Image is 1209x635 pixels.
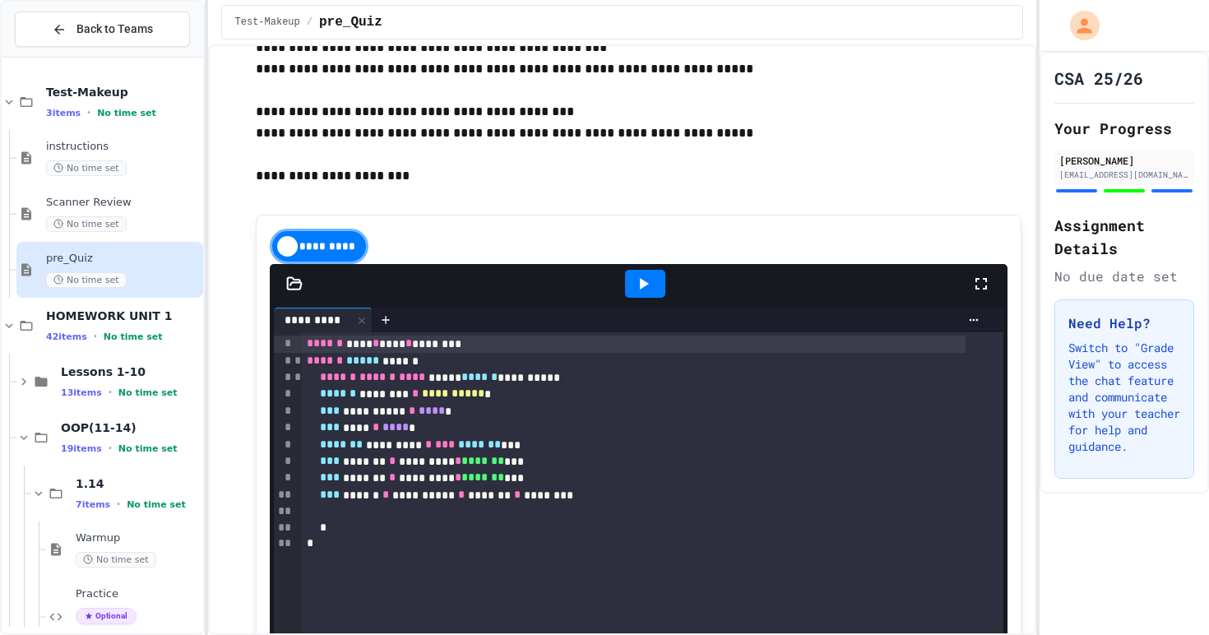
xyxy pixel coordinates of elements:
[307,16,313,29] span: /
[46,85,200,100] span: Test-Makeup
[1054,267,1194,286] div: No due date set
[76,531,200,545] span: Warmup
[1059,169,1189,181] div: [EMAIL_ADDRESS][DOMAIN_NAME]
[61,364,200,379] span: Lessons 1-10
[46,308,200,323] span: HOMEWORK UNIT 1
[46,108,81,118] span: 3 items
[76,476,200,491] span: 1.14
[76,608,137,624] span: Optional
[46,160,127,176] span: No time set
[1054,67,1143,90] h1: CSA 25/26
[76,499,110,510] span: 7 items
[118,387,178,398] span: No time set
[46,216,127,232] span: No time set
[46,331,87,342] span: 42 items
[235,16,300,29] span: Test-Makeup
[118,443,178,454] span: No time set
[127,499,186,510] span: No time set
[319,12,382,32] span: pre_Quiz
[15,12,190,47] button: Back to Teams
[76,552,156,568] span: No time set
[1059,153,1189,168] div: [PERSON_NAME]
[46,252,200,266] span: pre_Quiz
[1054,214,1194,260] h2: Assignment Details
[61,387,102,398] span: 13 items
[1054,117,1194,140] h2: Your Progress
[76,21,153,38] span: Back to Teams
[1068,340,1180,455] p: Switch to "Grade View" to access the chat feature and communicate with your teacher for help and ...
[97,108,156,118] span: No time set
[104,331,163,342] span: No time set
[87,106,90,119] span: •
[109,442,112,455] span: •
[76,587,200,601] span: Practice
[109,386,112,399] span: •
[1068,313,1180,333] h3: Need Help?
[46,272,127,288] span: No time set
[94,330,97,343] span: •
[46,196,200,210] span: Scanner Review
[117,498,120,511] span: •
[1053,7,1104,44] div: My Account
[46,140,200,154] span: instructions
[61,420,200,435] span: OOP(11-14)
[61,443,102,454] span: 19 items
